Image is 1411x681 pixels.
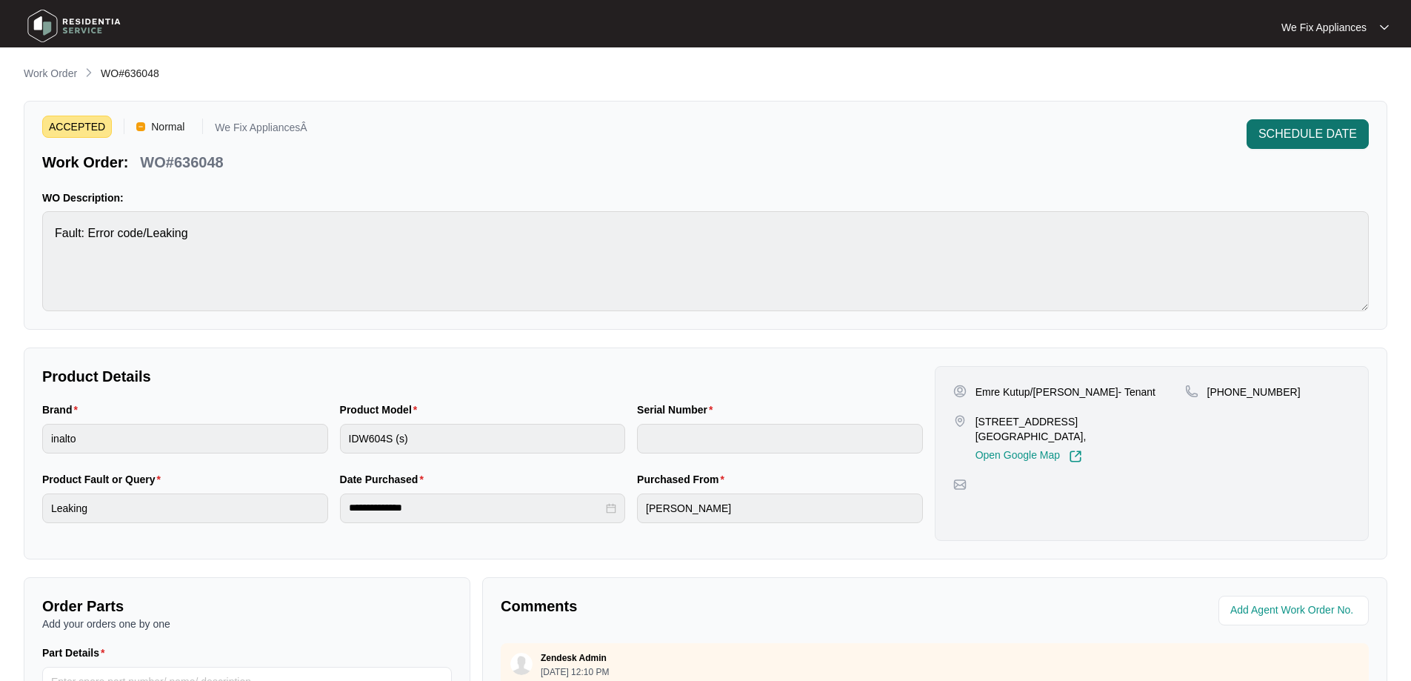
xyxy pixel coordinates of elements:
a: Work Order [21,66,80,82]
p: Work Order [24,66,77,81]
img: chevron-right [83,67,95,79]
span: SCHEDULE DATE [1258,125,1357,143]
label: Date Purchased [340,472,430,487]
textarea: Fault: Error code/Leaking [42,211,1369,311]
span: Normal [145,116,190,138]
p: Work Order: [42,152,128,173]
button: SCHEDULE DATE [1247,119,1369,149]
p: [DATE] 12:10 PM [541,668,609,677]
img: user-pin [953,385,967,398]
p: Order Parts [42,596,452,617]
p: WO#636048 [140,152,223,173]
img: Link-External [1069,450,1082,463]
img: residentia service logo [22,4,126,48]
p: Product Details [42,366,923,387]
p: Zendesk Admin [541,652,607,664]
img: dropdown arrow [1380,24,1389,31]
input: Product Model [340,424,626,454]
input: Purchased From [637,494,923,523]
img: map-pin [953,478,967,491]
p: Add your orders one by one [42,617,452,631]
label: Purchased From [637,472,730,487]
label: Part Details [42,645,111,660]
a: Open Google Map [975,450,1082,463]
p: We Fix AppliancesÂ [215,122,307,138]
span: WO#636048 [101,67,159,79]
input: Add Agent Work Order No. [1230,602,1360,619]
label: Product Fault or Query [42,472,167,487]
img: map-pin [1185,385,1198,398]
input: Product Fault or Query [42,494,328,523]
img: Vercel Logo [136,122,145,131]
p: Emre Kutup/[PERSON_NAME]- Tenant [975,385,1155,399]
label: Brand [42,402,84,417]
p: [STREET_ADDRESS] [GEOGRAPHIC_DATA], [975,414,1185,444]
label: Serial Number [637,402,718,417]
p: WO Description: [42,190,1369,205]
p: Comments [501,596,924,617]
span: ACCEPTED [42,116,112,138]
p: [PHONE_NUMBER] [1207,385,1301,399]
p: We Fix Appliances [1281,20,1367,35]
label: Product Model [340,402,424,417]
input: Date Purchased [349,500,604,516]
img: map-pin [953,414,967,428]
input: Serial Number [637,424,923,454]
img: user.svg [510,653,533,675]
input: Brand [42,424,328,454]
